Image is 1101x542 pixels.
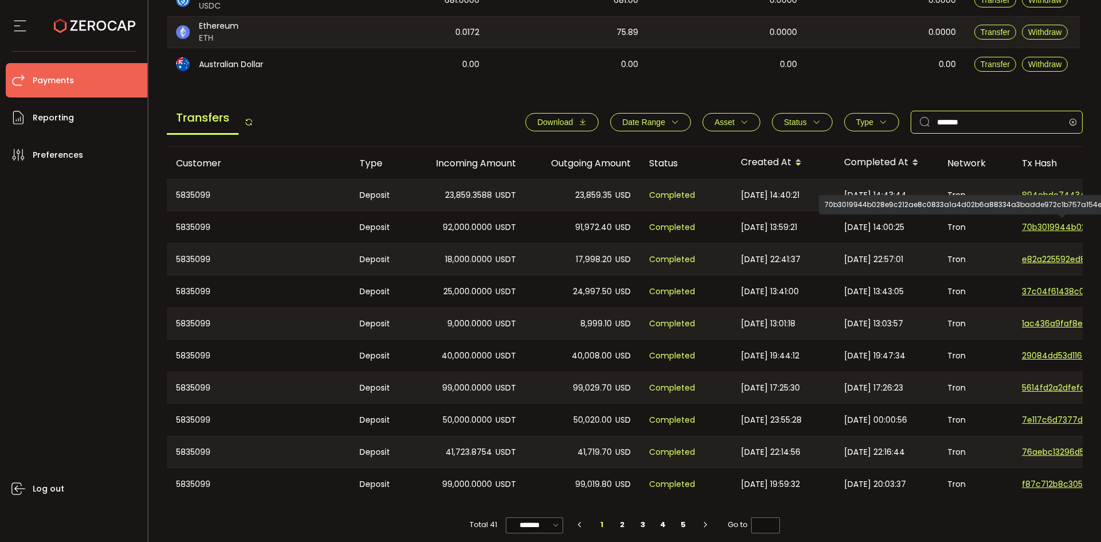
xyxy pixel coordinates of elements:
[844,317,903,330] span: [DATE] 13:03:57
[844,349,905,362] span: [DATE] 19:47:34
[1028,28,1061,37] span: Withdraw
[715,118,735,127] span: Asset
[938,468,1013,500] div: Tron
[938,180,1013,210] div: Tron
[1044,487,1101,542] div: Chat Widget
[938,404,1013,436] div: Tron
[741,317,795,330] span: [DATE] 13:01:18
[938,211,1013,243] div: Tron
[495,189,516,202] span: USDT
[167,308,350,339] div: 5835099
[577,446,612,459] span: 41,719.70
[928,26,956,39] span: 0.0000
[649,285,695,298] span: Completed
[741,285,799,298] span: [DATE] 13:41:00
[649,349,695,362] span: Completed
[741,446,801,459] span: [DATE] 22:14:56
[167,468,350,500] div: 5835099
[673,517,694,533] li: 5
[350,211,411,243] div: Deposit
[442,381,492,395] span: 99,000.0000
[974,57,1017,72] button: Transfer
[649,381,695,395] span: Completed
[835,153,938,173] div: Completed At
[621,58,638,71] span: 0.00
[445,253,492,266] span: 18,000.0000
[350,308,411,339] div: Deposit
[447,317,492,330] span: 9,000.0000
[616,26,638,39] span: 75.89
[780,58,797,71] span: 0.00
[649,478,695,491] span: Completed
[350,372,411,403] div: Deposit
[844,478,906,491] span: [DATE] 20:03:37
[575,221,612,234] span: 91,972.40
[525,113,599,131] button: Download
[615,349,631,362] span: USD
[741,381,800,395] span: [DATE] 17:25:30
[167,244,350,275] div: 5835099
[576,253,612,266] span: 17,998.20
[844,113,899,131] button: Type
[470,517,497,533] span: Total 41
[615,317,631,330] span: USD
[33,481,64,497] span: Log out
[350,340,411,372] div: Deposit
[167,211,350,243] div: 5835099
[455,26,479,39] span: 0.0172
[33,72,74,89] span: Payments
[938,340,1013,372] div: Tron
[350,468,411,500] div: Deposit
[167,157,350,170] div: Customer
[462,58,479,71] span: 0.00
[575,189,612,202] span: 23,859.35
[856,118,873,127] span: Type
[495,478,516,491] span: USDT
[167,372,350,403] div: 5835099
[844,189,907,202] span: [DATE] 14:43:44
[167,340,350,372] div: 5835099
[176,57,190,71] img: aud_portfolio.svg
[575,478,612,491] span: 99,019.80
[649,414,695,427] span: Completed
[495,414,516,427] span: USDT
[350,436,411,467] div: Deposit
[199,20,239,32] span: Ethereum
[615,478,631,491] span: USD
[1028,60,1061,69] span: Withdraw
[938,372,1013,403] div: Tron
[495,317,516,330] span: USDT
[741,253,801,266] span: [DATE] 22:41:37
[350,275,411,307] div: Deposit
[770,26,797,39] span: 0.0000
[938,275,1013,307] div: Tron
[653,517,674,533] li: 4
[573,285,612,298] span: 24,997.50
[537,118,573,127] span: Download
[495,381,516,395] span: USDT
[350,157,411,170] div: Type
[938,157,1013,170] div: Network
[33,147,83,163] span: Preferences
[573,381,612,395] span: 99,029.70
[572,349,612,362] span: 40,008.00
[176,25,190,39] img: eth_portfolio.svg
[592,517,612,533] li: 1
[615,253,631,266] span: USD
[442,478,492,491] span: 99,000.0000
[615,221,631,234] span: USD
[442,349,492,362] span: 40,000.0000
[622,118,665,127] span: Date Range
[33,110,74,126] span: Reporting
[844,446,905,459] span: [DATE] 22:16:44
[495,349,516,362] span: USDT
[1022,57,1068,72] button: Withdraw
[446,446,492,459] span: 41,723.8754
[495,446,516,459] span: USDT
[728,517,780,533] span: Go to
[350,180,411,210] div: Deposit
[649,253,695,266] span: Completed
[167,436,350,467] div: 5835099
[741,478,800,491] span: [DATE] 19:59:32
[649,221,695,234] span: Completed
